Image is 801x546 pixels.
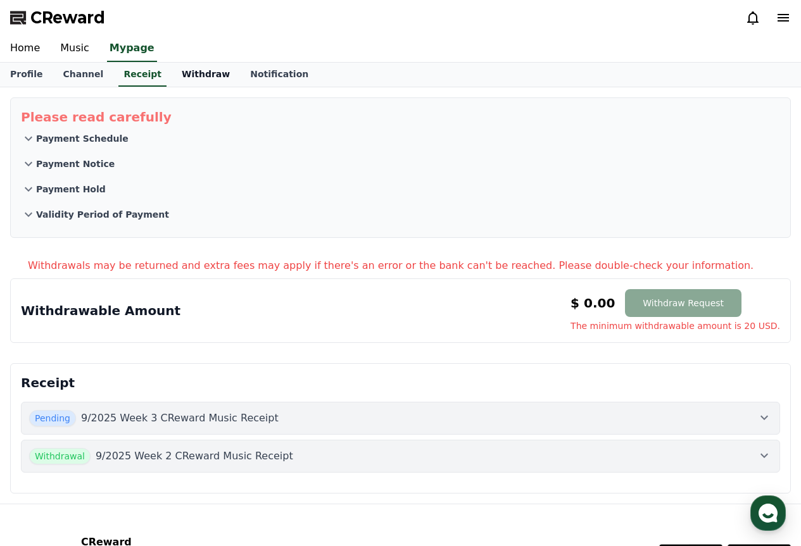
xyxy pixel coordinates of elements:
a: Messages [84,401,163,433]
p: 9/2025 Week 2 CReward Music Receipt [96,449,293,464]
a: Settings [163,401,243,433]
button: Withdraw Request [625,289,741,317]
a: Channel [53,63,113,87]
p: Please read carefully [21,108,780,126]
button: Payment Notice [21,151,780,177]
p: Payment Notice [36,158,115,170]
a: Notification [240,63,319,87]
button: Pending 9/2025 Week 3 CReward Music Receipt [21,402,780,435]
p: 9/2025 Week 3 CReward Music Receipt [81,411,279,426]
a: Withdraw [172,63,240,87]
span: Pending [29,410,76,426]
span: Withdrawal [29,448,91,464]
span: The minimum withdrawable amount is 20 USD. [571,320,780,332]
a: CReward [10,8,105,28]
span: CReward [30,8,105,28]
a: Mypage [107,35,157,62]
a: Music [50,35,99,62]
p: Payment Hold [36,183,106,195]
button: Payment Hold [21,177,780,202]
span: Home [32,420,54,430]
button: Payment Schedule [21,126,780,151]
span: Messages [105,421,142,431]
p: $ 0.00 [571,294,615,312]
button: Validity Period of Payment [21,202,780,227]
a: Home [4,401,84,433]
span: Settings [187,420,218,430]
p: Withdrawals may be returned and extra fees may apply if there's an error or the bank can't be rea... [28,258,791,273]
button: Withdrawal 9/2025 Week 2 CReward Music Receipt [21,440,780,473]
p: Payment Schedule [36,132,129,145]
p: Receipt [21,374,780,392]
a: Receipt [118,63,167,87]
p: Withdrawable Amount [21,302,180,320]
p: Validity Period of Payment [36,208,169,221]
